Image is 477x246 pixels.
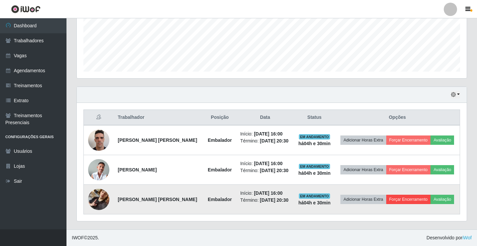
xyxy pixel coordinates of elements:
[260,197,289,203] time: [DATE] 20:30
[72,235,84,240] span: IWOF
[294,110,335,125] th: Status
[462,235,472,240] a: iWof
[298,141,331,146] strong: há 04 h e 30 min
[386,135,431,145] button: Forçar Encerramento
[240,130,290,137] li: Início:
[298,200,331,205] strong: há 04 h e 30 min
[260,168,289,173] time: [DATE] 20:30
[11,5,41,13] img: CoreUI Logo
[254,190,283,196] time: [DATE] 16:00
[240,197,290,204] li: Término:
[386,195,431,204] button: Forçar Encerramento
[236,110,294,125] th: Data
[240,137,290,144] li: Término:
[118,197,197,202] strong: [PERSON_NAME] [PERSON_NAME]
[340,195,386,204] button: Adicionar Horas Extra
[299,193,330,199] span: EM ANDAMENTO
[118,137,197,143] strong: [PERSON_NAME] [PERSON_NAME]
[430,135,454,145] button: Avaliação
[88,126,109,154] img: 1754059666025.jpeg
[386,165,431,174] button: Forçar Encerramento
[260,138,289,143] time: [DATE] 20:30
[299,134,330,139] span: EM ANDAMENTO
[426,234,472,241] span: Desenvolvido por
[240,167,290,174] li: Término:
[254,161,283,166] time: [DATE] 16:00
[203,110,236,125] th: Posição
[340,165,386,174] button: Adicionar Horas Extra
[88,180,109,218] img: 1746137035035.jpeg
[340,135,386,145] button: Adicionar Horas Extra
[208,167,232,172] strong: Embalador
[430,165,454,174] button: Avaliação
[88,159,109,180] img: 1698100436346.jpeg
[299,164,330,169] span: EM ANDAMENTO
[430,195,454,204] button: Avaliação
[240,160,290,167] li: Início:
[298,170,331,176] strong: há 04 h e 30 min
[335,110,460,125] th: Opções
[240,190,290,197] li: Início:
[72,234,99,241] span: © 2025 .
[114,110,203,125] th: Trabalhador
[254,131,283,136] time: [DATE] 16:00
[208,137,232,143] strong: Embalador
[208,197,232,202] strong: Embalador
[118,167,157,172] strong: [PERSON_NAME]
